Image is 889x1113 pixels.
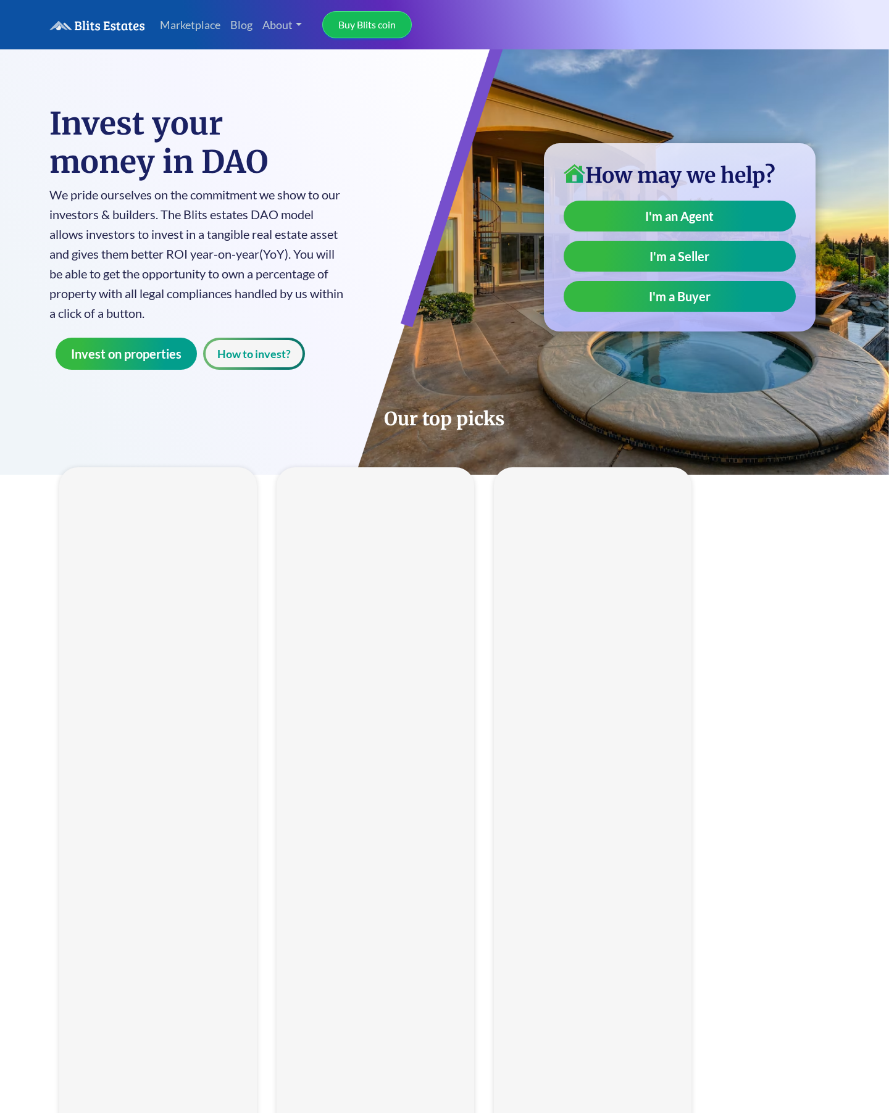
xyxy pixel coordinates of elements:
h3: How may we help? [564,163,796,188]
a: I'm a Buyer [564,281,796,312]
a: Blog [225,12,257,38]
p: We pride ourselves on the commitment we show to our investors & builders. The Blits estates DAO m... [49,185,346,323]
a: Buy Blits coin [322,11,412,38]
a: I'm an Agent [564,201,796,231]
a: I'm a Seller [564,241,796,272]
a: Marketplace [155,12,225,38]
img: logo.6a08bd47fd1234313fe35534c588d03a.svg [49,20,145,31]
button: How to invest? [203,338,305,370]
h2: Our top picks [49,407,840,430]
h1: Invest your money in DAO [49,105,346,181]
button: Invest on properties [56,338,197,370]
img: home-icon [564,164,585,183]
a: About [257,12,307,38]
